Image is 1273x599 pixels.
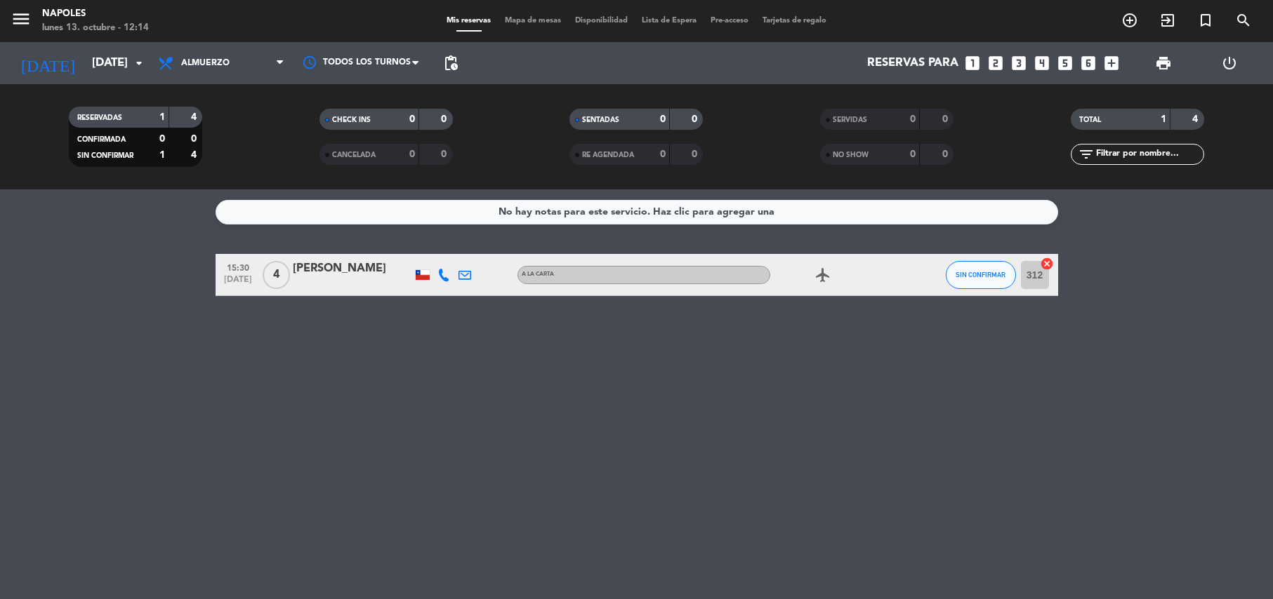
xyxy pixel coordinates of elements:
[442,55,459,72] span: pending_actions
[1056,54,1074,72] i: looks_5
[441,149,449,159] strong: 0
[409,149,415,159] strong: 0
[11,48,85,79] i: [DATE]
[441,114,449,124] strong: 0
[42,7,149,21] div: Napoles
[181,58,230,68] span: Almuerzo
[332,152,376,159] span: CANCELADA
[77,152,133,159] span: SIN CONFIRMAR
[692,114,700,124] strong: 0
[332,116,371,123] span: CHECK INS
[956,271,1005,278] span: SIN CONFIRMAR
[1192,114,1201,124] strong: 4
[1095,147,1203,162] input: Filtrar por nombre...
[409,114,415,124] strong: 0
[1161,114,1166,124] strong: 1
[1079,54,1097,72] i: looks_6
[11,8,32,34] button: menu
[1078,146,1095,163] i: filter_list
[635,17,704,25] span: Lista de Espera
[660,149,666,159] strong: 0
[942,149,951,159] strong: 0
[498,17,568,25] span: Mapa de mesas
[660,114,666,124] strong: 0
[1079,116,1101,123] span: TOTAL
[1010,54,1028,72] i: looks_3
[910,114,916,124] strong: 0
[159,150,165,160] strong: 1
[867,57,958,70] span: Reservas para
[833,152,869,159] span: NO SHOW
[946,261,1016,289] button: SIN CONFIRMAR
[1121,12,1138,29] i: add_circle_outline
[1235,12,1252,29] i: search
[191,112,199,122] strong: 4
[499,204,774,220] div: No hay notas para este servicio. Haz clic para agregar una
[1197,12,1214,29] i: turned_in_not
[220,259,256,275] span: 15:30
[704,17,756,25] span: Pre-acceso
[910,149,916,159] strong: 0
[756,17,833,25] span: Tarjetas de regalo
[11,8,32,29] i: menu
[191,134,199,144] strong: 0
[1102,54,1121,72] i: add_box
[440,17,498,25] span: Mis reservas
[692,149,700,159] strong: 0
[159,112,165,122] strong: 1
[942,114,951,124] strong: 0
[1040,257,1054,271] i: cancel
[568,17,635,25] span: Disponibilidad
[263,261,290,289] span: 4
[963,54,982,72] i: looks_one
[582,116,619,123] span: SENTADAS
[159,134,165,144] strong: 0
[522,271,554,277] span: A LA CARTA
[220,275,256,291] span: [DATE]
[1221,55,1238,72] i: power_settings_new
[42,21,149,35] div: lunes 13. octubre - 12:14
[77,114,122,121] span: RESERVADAS
[1033,54,1051,72] i: looks_4
[191,150,199,160] strong: 4
[1155,55,1172,72] span: print
[293,260,412,278] div: [PERSON_NAME]
[131,55,147,72] i: arrow_drop_down
[814,267,831,283] i: airplanemode_active
[1196,42,1262,84] div: LOG OUT
[1159,12,1176,29] i: exit_to_app
[582,152,634,159] span: RE AGENDADA
[833,116,867,123] span: SERVIDAS
[987,54,1005,72] i: looks_two
[77,136,126,143] span: CONFIRMADA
